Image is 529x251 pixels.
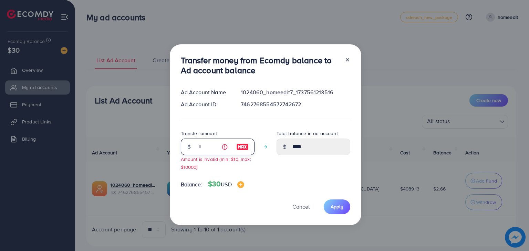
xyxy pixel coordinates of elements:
img: image [236,143,249,151]
div: Ad Account ID [175,100,236,108]
div: 7462768554572742672 [235,100,355,108]
small: Amount is invalid (min: $10, max: $10000) [181,156,251,170]
label: Transfer amount [181,130,217,137]
h3: Transfer money from Ecomdy balance to Ad account balance [181,55,339,75]
div: Ad Account Name [175,88,236,96]
h4: $30 [208,180,244,188]
span: Apply [331,203,343,210]
div: 1024060_homeedit7_1737561213516 [235,88,355,96]
span: Cancel [292,203,310,210]
label: Total balance in ad account [277,130,338,137]
button: Apply [324,199,350,214]
span: Balance: [181,181,203,188]
button: Cancel [284,199,318,214]
img: image [237,181,244,188]
span: USD [221,181,231,188]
